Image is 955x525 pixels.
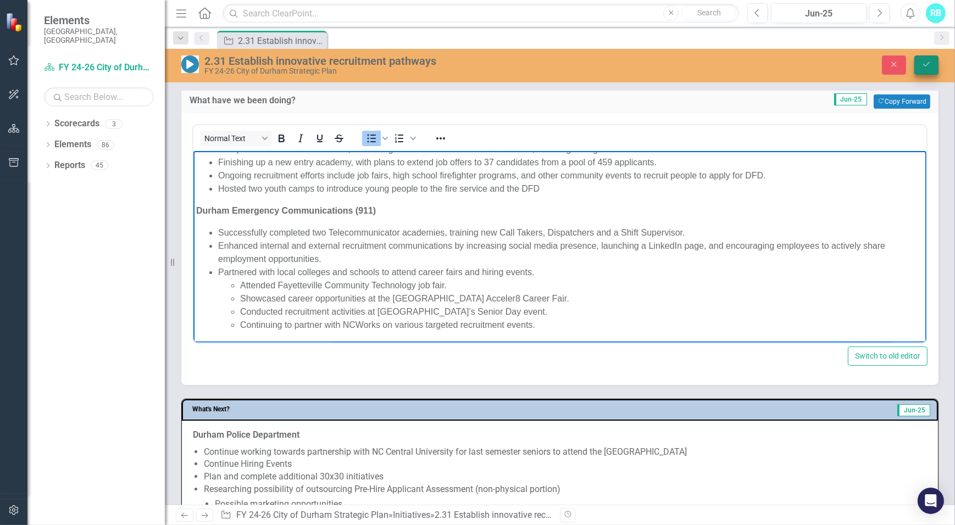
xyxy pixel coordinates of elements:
[238,34,324,48] div: 2.31 Establish innovative recruitment pathways
[204,446,927,459] li: Continue working towards partnership with NC Central University for last semester seniors to atte...
[918,488,944,514] div: Open Intercom Messenger
[44,27,154,45] small: [GEOGRAPHIC_DATA], [GEOGRAPHIC_DATA]
[54,118,99,130] a: Scorecards
[204,471,927,483] li: Plan and complete additional 30x30 initiatives
[834,93,867,105] span: Jun-25
[200,131,271,146] button: Block Normal Text
[272,131,291,146] button: Bold
[204,134,258,143] span: Normal Text
[874,94,930,109] button: Copy Forward
[291,131,310,146] button: Italic
[697,8,721,17] span: Search
[223,4,739,23] input: Search ClearPoint...
[204,55,604,67] div: 2.31 Establish innovative recruitment pathways
[44,62,154,74] a: FY 24-26 City of Durham Strategic Plan
[190,96,578,105] h3: What have we been doing?
[44,87,154,107] input: Search Below...
[181,55,199,73] img: In Progress
[193,151,926,343] iframe: Rich Text Area
[220,509,552,522] div: » »
[330,131,348,146] button: Strikethrough
[97,140,114,149] div: 86
[215,498,927,511] li: Possible marketing opportunities
[310,131,329,146] button: Underline
[362,131,390,146] div: Bullet list
[204,458,927,471] li: Continue Hiring Events
[848,347,928,366] button: Switch to old editor
[771,3,867,23] button: Jun-25
[897,404,930,416] span: Jun-25
[681,5,736,21] button: Search
[393,510,430,520] a: Initiatives
[44,14,154,27] span: Elements
[54,138,91,151] a: Elements
[390,131,418,146] div: Numbered list
[204,483,927,523] li: Researching possibility of outsourcing Pre-Hire Applicant Assessment (non-physical portion)
[192,406,579,413] h3: What's Next?
[435,510,618,520] div: 2.31 Establish innovative recruitment pathways
[204,67,604,75] div: FY 24-26 City of Durham Strategic Plan
[926,3,946,23] button: RB
[105,119,123,129] div: 3
[775,7,863,20] div: Jun-25
[193,429,299,440] strong: Durham Police Department
[236,510,388,520] a: FY 24-26 City of Durham Strategic Plan
[5,13,25,32] img: ClearPoint Strategy
[431,131,450,146] button: Reveal or hide additional toolbar items
[54,159,85,172] a: Reports
[91,161,108,170] div: 45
